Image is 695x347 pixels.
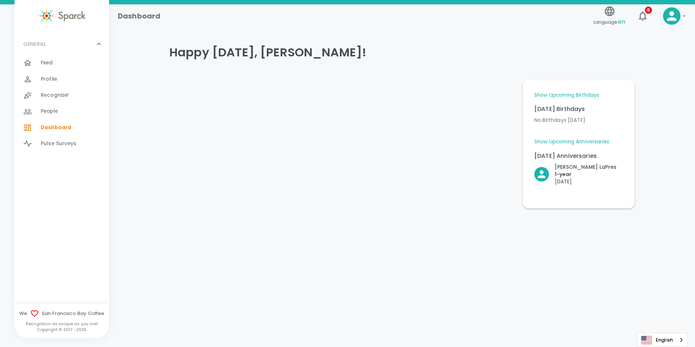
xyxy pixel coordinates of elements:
[169,45,635,60] h4: Happy [DATE], [PERSON_NAME]!
[591,3,628,29] button: Language:en
[15,33,109,55] div: GENERAL
[15,7,109,24] a: Sparck logo
[41,124,71,131] span: Dashboard
[41,140,76,147] span: Pulse Surveys
[534,116,623,124] p: No Birthdays [DATE]
[15,71,109,87] a: Profile
[637,333,688,347] div: Language
[645,7,652,14] span: 6
[41,108,58,115] span: People
[529,157,616,185] div: Click to Recognize!
[15,309,109,318] span: We San Francisco Bay Coffee
[118,10,160,22] h1: Dashboard
[15,136,109,152] a: Pulse Surveys
[15,55,109,71] a: Feed
[618,17,625,26] span: en
[41,92,69,99] span: Recognize!
[15,103,109,119] a: People
[23,40,46,48] p: GENERAL
[15,87,109,103] a: Recognize!
[15,55,109,155] div: GENERAL
[534,152,623,160] p: [DATE] Anniversaries
[634,7,651,25] button: 6
[41,59,53,67] span: Feed
[534,163,616,185] button: Click to Recognize!
[41,76,57,83] span: Profile
[555,171,616,178] p: 1- year
[15,120,109,136] a: Dashboard
[534,138,609,145] a: Show Upcoming Anniversaries
[594,17,625,27] span: Language:
[15,327,109,332] p: Copyright © 2017 - 2025
[638,333,687,347] a: English
[534,105,623,113] p: [DATE] Birthdays
[534,92,599,99] a: Show Upcoming Birthdays
[15,321,109,327] p: Recognition as unique as you are!
[637,333,688,347] aside: Language selected: English
[555,178,616,185] p: [DATE]
[555,163,616,171] p: [PERSON_NAME] LaPres
[38,7,85,24] img: Sparck logo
